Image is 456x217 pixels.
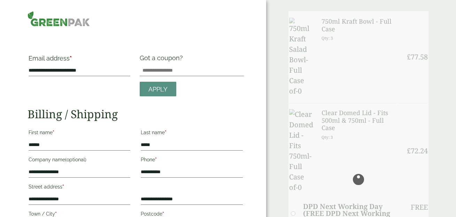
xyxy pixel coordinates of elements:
[141,155,243,167] label: Phone
[65,157,86,162] span: (optional)
[53,130,54,135] abbr: required
[28,11,90,26] img: GreenPak Supplies
[140,54,186,65] label: Got a coupon?
[62,184,64,190] abbr: required
[55,211,57,217] abbr: required
[29,55,131,65] label: Email address
[29,155,131,167] label: Company name
[155,157,157,162] abbr: required
[141,128,243,139] label: Last name
[140,82,176,97] a: Apply
[29,128,131,139] label: First name
[28,107,244,121] h2: Billing / Shipping
[70,55,72,62] abbr: required
[165,130,167,135] abbr: required
[162,211,164,217] abbr: required
[29,182,131,194] label: Street address
[148,86,168,93] span: Apply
